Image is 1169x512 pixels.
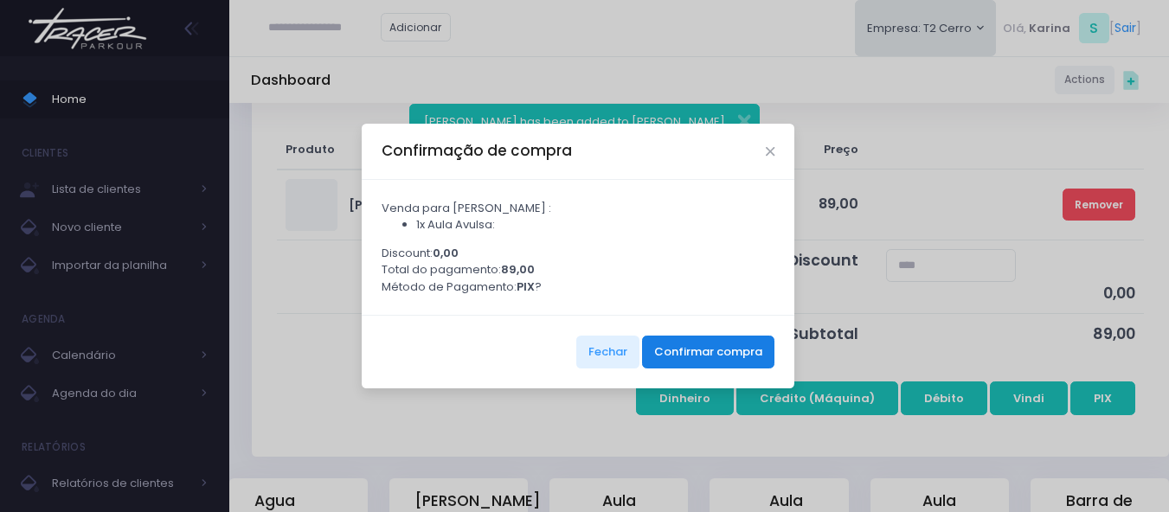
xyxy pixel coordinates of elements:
h5: Confirmação de compra [382,140,572,162]
strong: 0,00 [433,245,459,261]
button: Confirmar compra [642,336,774,368]
div: Venda para [PERSON_NAME] : Discount: Total do pagamento: Método de Pagamento: ? [362,180,794,315]
strong: 89,00 [501,261,535,278]
button: Close [766,147,774,156]
button: Fechar [576,336,639,368]
strong: PIX [517,278,535,295]
li: 1x Aula Avulsa: [416,216,775,234]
